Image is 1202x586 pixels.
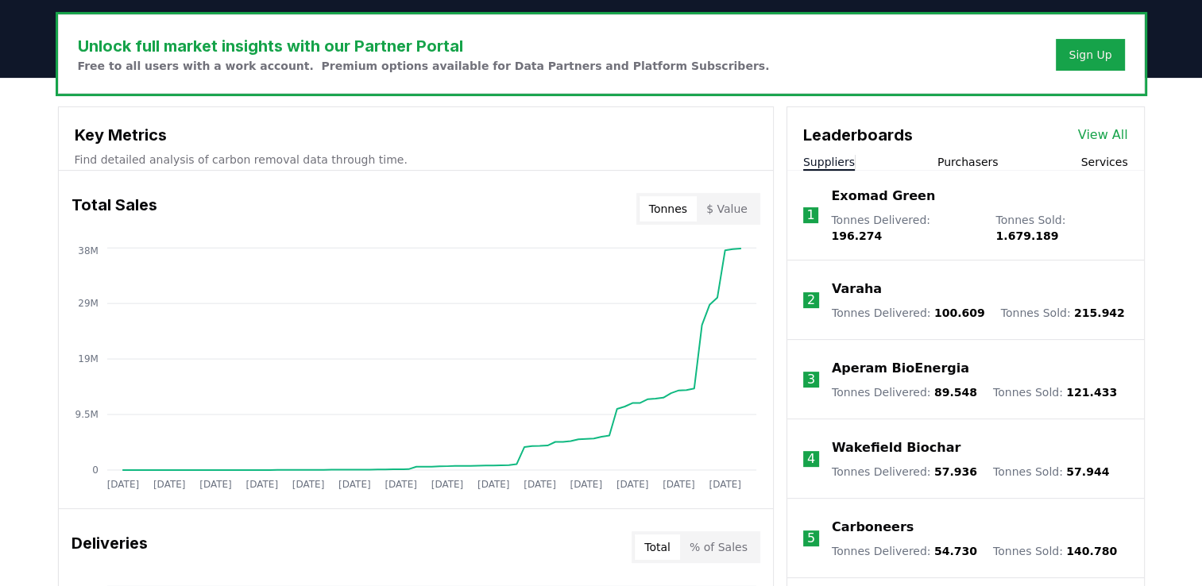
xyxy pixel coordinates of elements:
[292,479,324,490] tspan: [DATE]
[1066,386,1117,399] span: 121.433
[1078,125,1128,145] a: View All
[934,386,977,399] span: 89.548
[1074,306,1125,319] span: 215.942
[934,465,977,478] span: 57.936
[338,479,371,490] tspan: [DATE]
[106,479,139,490] tspan: [DATE]
[832,305,985,321] p: Tonnes Delivered :
[934,306,985,319] span: 100.609
[616,479,649,490] tspan: [DATE]
[832,518,914,537] a: Carboneers
[807,370,815,389] p: 3
[477,479,510,490] tspan: [DATE]
[75,123,757,147] h3: Key Metrics
[78,353,99,364] tspan: 19M
[78,245,99,256] tspan: 38M
[1066,465,1109,478] span: 57.944
[697,196,757,222] button: $ Value
[680,534,757,560] button: % of Sales
[937,154,999,170] button: Purchasers
[803,154,855,170] button: Suppliers
[1056,39,1124,71] button: Sign Up
[832,543,977,559] p: Tonnes Delivered :
[75,409,98,420] tspan: 9.5M
[640,196,697,222] button: Tonnes
[78,298,99,309] tspan: 29M
[831,212,980,244] p: Tonnes Delivered :
[1069,47,1111,63] a: Sign Up
[993,464,1109,480] p: Tonnes Sold :
[993,543,1117,559] p: Tonnes Sold :
[245,479,278,490] tspan: [DATE]
[832,384,977,400] p: Tonnes Delivered :
[570,479,602,490] tspan: [DATE]
[1001,305,1125,321] p: Tonnes Sold :
[199,479,232,490] tspan: [DATE]
[934,545,977,557] span: 54.730
[806,206,814,225] p: 1
[832,438,960,457] a: Wakefield Biochar
[431,479,463,490] tspan: [DATE]
[1066,545,1117,557] span: 140.780
[995,212,1127,244] p: Tonnes Sold :
[75,152,757,168] p: Find detailed analysis of carbon removal data through time.
[1080,154,1127,170] button: Services
[832,359,969,378] a: Aperam BioEnergia
[807,529,815,548] p: 5
[832,280,882,299] a: Varaha
[72,531,148,563] h3: Deliveries
[72,193,157,225] h3: Total Sales
[78,34,770,58] h3: Unlock full market insights with our Partner Portal
[832,464,977,480] p: Tonnes Delivered :
[92,465,99,476] tspan: 0
[663,479,695,490] tspan: [DATE]
[807,291,815,310] p: 2
[831,187,935,206] a: Exomad Green
[807,449,815,468] p: 4
[153,479,185,490] tspan: [DATE]
[995,229,1058,242] span: 1.679.189
[78,58,770,74] p: Free to all users with a work account. Premium options available for Data Partners and Platform S...
[831,229,882,242] span: 196.274
[385,479,417,490] tspan: [DATE]
[803,123,913,147] h3: Leaderboards
[635,534,680,560] button: Total
[524,479,556,490] tspan: [DATE]
[993,384,1117,400] p: Tonnes Sold :
[709,479,741,490] tspan: [DATE]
